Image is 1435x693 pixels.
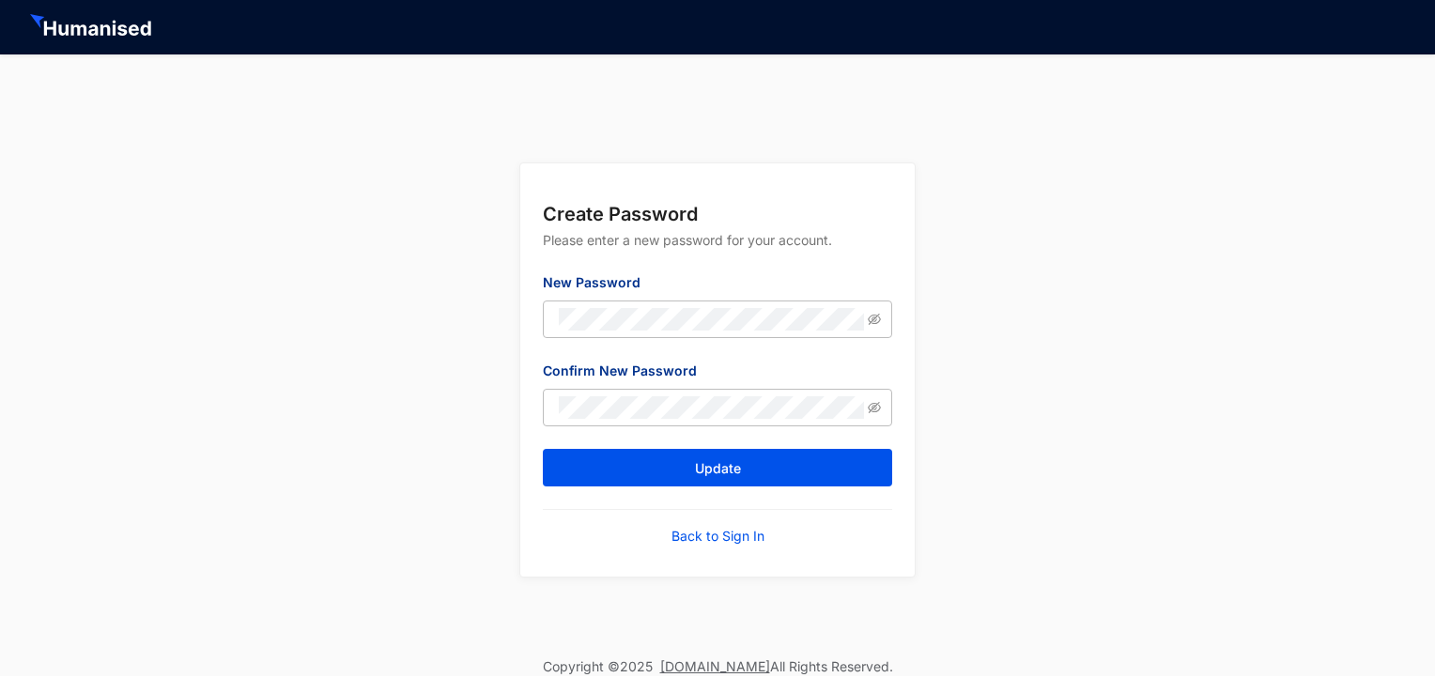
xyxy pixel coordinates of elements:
label: New Password [543,272,654,293]
p: Copyright © 2025 All Rights Reserved. [543,657,893,676]
p: Please enter a new password for your account. [543,227,892,272]
input: New Password [559,308,864,331]
img: HeaderHumanisedNameIcon.51e74e20af0cdc04d39a069d6394d6d9.svg [30,14,155,40]
a: Back to Sign In [671,527,764,546]
input: Confirm New Password [559,396,864,419]
label: Confirm New Password [543,361,710,381]
span: Update [695,459,741,478]
span: eye-invisible [868,401,881,414]
button: Update [543,449,892,486]
span: eye-invisible [868,313,881,326]
p: Create Password [543,201,892,227]
a: [DOMAIN_NAME] [660,658,770,674]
